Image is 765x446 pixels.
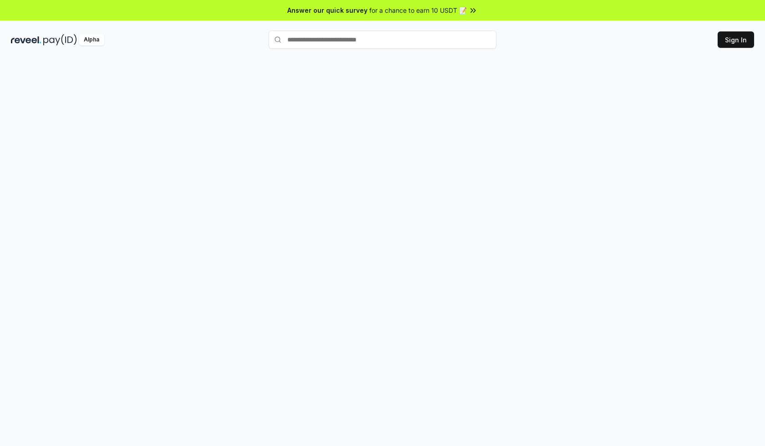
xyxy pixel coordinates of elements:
[287,5,367,15] span: Answer our quick survey
[79,34,104,46] div: Alpha
[11,34,41,46] img: reveel_dark
[369,5,467,15] span: for a chance to earn 10 USDT 📝
[43,34,77,46] img: pay_id
[718,31,754,48] button: Sign In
